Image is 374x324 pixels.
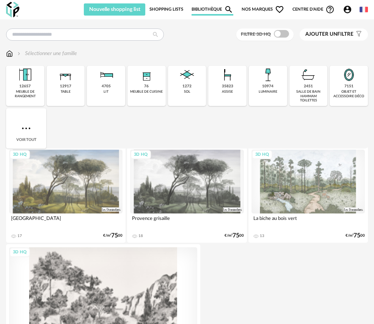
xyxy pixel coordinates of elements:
a: 3D HQ La biche au bois vert 13 €/m²7500 [248,147,368,243]
div: luminaire [259,90,277,94]
div: 35823 [222,84,233,89]
div: meuble de cuisine [130,90,163,94]
button: Ajouter unfiltre Filter icon [300,28,368,41]
img: Rangement.png [137,66,156,84]
span: 75 [111,233,118,238]
a: Shopping Lists [149,3,183,16]
div: objet et accessoire déco [332,90,366,98]
a: 3D HQ [GEOGRAPHIC_DATA] 17 €/m²7500 [6,147,126,243]
div: 12917 [60,84,71,89]
span: Nouvelle shopping list [89,7,140,12]
img: svg+xml;base64,PHN2ZyB3aWR0aD0iMTYiIGhlaWdodD0iMTYiIHZpZXdCb3g9IjAgMCAxNiAxNiIgZmlsbD0ibm9uZSIgeG... [16,50,22,57]
img: Sol.png [178,66,196,84]
div: sol [184,90,190,94]
img: more.7b13dc1.svg [20,122,32,134]
img: Salle%20de%20bain.png [299,66,317,84]
div: lit [104,90,108,94]
div: 10974 [262,84,273,89]
div: assise [222,90,233,94]
div: [GEOGRAPHIC_DATA] [9,213,123,229]
div: 12657 [19,84,31,89]
img: fr [360,5,368,14]
img: Table.png [57,66,75,84]
div: €/m² 00 [346,233,365,238]
span: 75 [233,233,239,238]
div: 18 [138,234,143,238]
div: salle de bain hammam toilettes [292,90,325,103]
div: 13 [260,234,264,238]
div: 3D HQ [130,150,151,160]
img: svg+xml;base64,PHN2ZyB3aWR0aD0iMTYiIGhlaWdodD0iMTciIHZpZXdCb3g9IjAgMCAxNiAxNyIgZmlsbD0ibm9uZSIgeG... [6,50,13,57]
div: 2451 [304,84,313,89]
button: Nouvelle shopping list [84,3,145,16]
div: 7151 [344,84,354,89]
img: Luminaire.png [259,66,277,84]
div: 3D HQ [9,150,30,160]
div: Voir tout [6,108,46,149]
span: Account Circle icon [343,5,355,14]
span: filtre [305,31,354,38]
div: 3D HQ [252,150,272,160]
span: Heart Outline icon [275,5,284,14]
div: meuble de rangement [8,90,42,98]
img: Meuble%20de%20rangement.png [16,66,34,84]
span: Magnify icon [224,5,233,14]
div: 76 [144,84,149,89]
span: Centre d'aideHelp Circle Outline icon [292,5,335,14]
img: Literie.png [97,66,115,84]
div: table [61,90,71,94]
div: Sélectionner une famille [16,50,77,57]
div: La biche au bois vert [251,213,365,229]
img: Miroir.png [340,66,358,84]
img: OXP [6,2,19,17]
span: Help Circle Outline icon [325,5,335,14]
div: Provence grisaille [130,213,244,229]
span: Filtre 3D HQ [241,32,271,36]
div: €/m² 00 [225,233,244,238]
a: BibliothèqueMagnify icon [192,3,233,16]
div: 1272 [182,84,192,89]
a: 3D HQ Provence grisaille 18 €/m²7500 [127,147,247,243]
span: Ajouter un [305,32,337,37]
div: 17 [17,234,22,238]
span: Account Circle icon [343,5,352,14]
div: 4705 [102,84,111,89]
div: €/m² 00 [103,233,123,238]
span: Filter icon [354,31,362,38]
span: 75 [354,233,360,238]
span: Nos marques [242,3,284,16]
img: Assise.png [218,66,237,84]
div: 3D HQ [9,248,30,257]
